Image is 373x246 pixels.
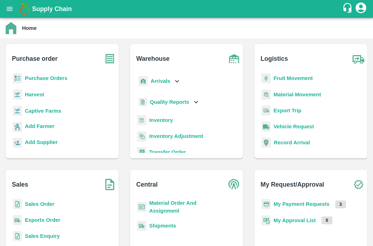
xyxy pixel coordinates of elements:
[149,149,186,155] a: Transfer Order
[6,22,16,34] img: home
[22,25,37,31] b: Home
[32,4,342,14] a: Supply Chain
[12,54,58,64] b: Purchase order
[25,217,60,223] a: Exports Order
[18,2,32,16] img: logo
[13,215,22,225] img: shipments
[335,200,346,208] p: 3
[137,115,146,125] img: whInventory
[342,2,355,15] div: customer-support
[137,221,146,231] img: shipments
[25,201,54,207] a: Sales Order
[25,233,60,239] a: Sales Enquiry
[13,73,22,84] img: reciept
[321,216,333,224] p: 0
[13,106,22,116] img: harvest
[1,1,18,17] button: open drawer
[136,180,158,189] b: Central
[150,99,189,105] b: Quality Reports
[151,78,170,84] b: Arrivals
[261,89,271,100] img: material
[261,122,271,132] img: vehicle
[25,138,58,148] a: Add Supplier
[25,123,54,129] b: Add Farmer
[274,92,321,97] a: Material Movement
[139,76,148,86] img: whArrival
[261,54,288,64] b: Logistics
[355,1,367,16] div: account of current user
[261,73,271,84] img: fruit
[13,89,22,100] img: harvest
[274,75,313,81] a: Fruit Movement
[13,138,22,148] img: supplier
[25,122,54,132] a: Add Farmer
[25,108,61,114] a: Captive Farms
[274,124,314,129] a: Vehicle Request
[25,75,67,81] a: Purchase Orders
[261,215,271,226] img: approval
[13,122,22,132] img: farmer
[350,176,367,193] img: check
[261,199,271,209] img: payment
[149,133,203,139] a: Inventory Adjustment
[149,223,176,229] a: Shipments
[274,218,316,223] a: My Approval List
[274,201,330,207] a: My Payment Requests
[274,140,310,145] a: Record Arrival
[13,199,22,209] img: sales
[149,200,196,214] a: Material Order And Assignment
[136,54,170,64] b: Warehouse
[261,138,271,148] img: recordArrival
[137,131,146,141] img: inventory
[139,98,147,107] img: qualityReport
[274,108,301,113] a: Export Trip
[225,176,243,193] img: central
[137,202,146,212] img: centralMaterial
[225,50,243,68] img: warehouse
[137,95,200,109] div: Quality Reports
[101,176,119,193] img: soSales
[137,73,181,89] div: Arrivals
[25,92,44,97] a: Harvest
[25,139,58,145] b: Add Supplier
[32,5,72,12] b: Supply Chain
[13,231,22,241] img: sales
[261,180,324,189] b: My Request/Approval
[149,117,173,123] a: Inventory
[101,50,119,68] img: purchase
[350,50,367,68] img: truck
[137,147,146,157] img: whTransfer
[261,106,271,116] img: delivery
[12,180,28,189] b: Sales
